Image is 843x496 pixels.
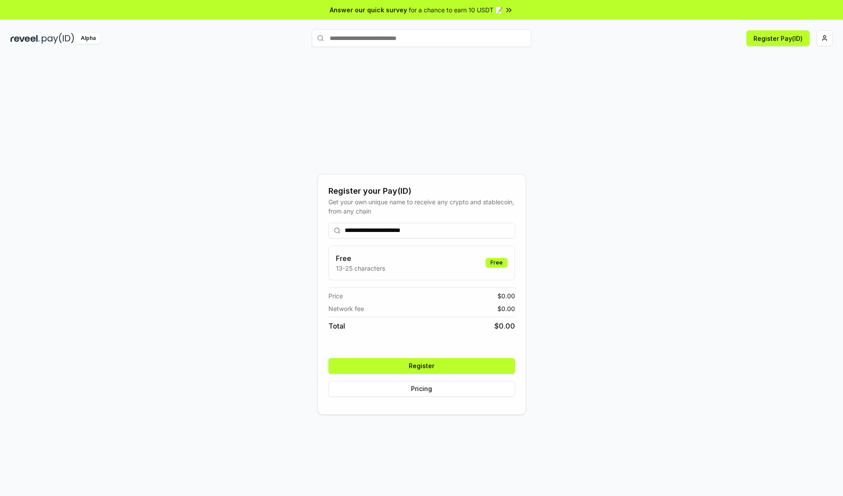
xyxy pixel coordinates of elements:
[336,264,385,273] p: 13-25 characters
[486,258,508,268] div: Free
[328,197,515,216] div: Get your own unique name to receive any crypto and stablecoin, from any chain
[409,5,503,14] span: for a chance to earn 10 USDT 📝
[328,185,515,197] div: Register your Pay(ID)
[746,30,810,46] button: Register Pay(ID)
[336,253,385,264] h3: Free
[328,358,515,374] button: Register
[497,291,515,300] span: $ 0.00
[328,304,364,313] span: Network fee
[42,33,74,44] img: pay_id
[328,321,345,331] span: Total
[494,321,515,331] span: $ 0.00
[11,33,40,44] img: reveel_dark
[497,304,515,313] span: $ 0.00
[328,381,515,397] button: Pricing
[330,5,407,14] span: Answer our quick survey
[76,33,101,44] div: Alpha
[328,291,343,300] span: Price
